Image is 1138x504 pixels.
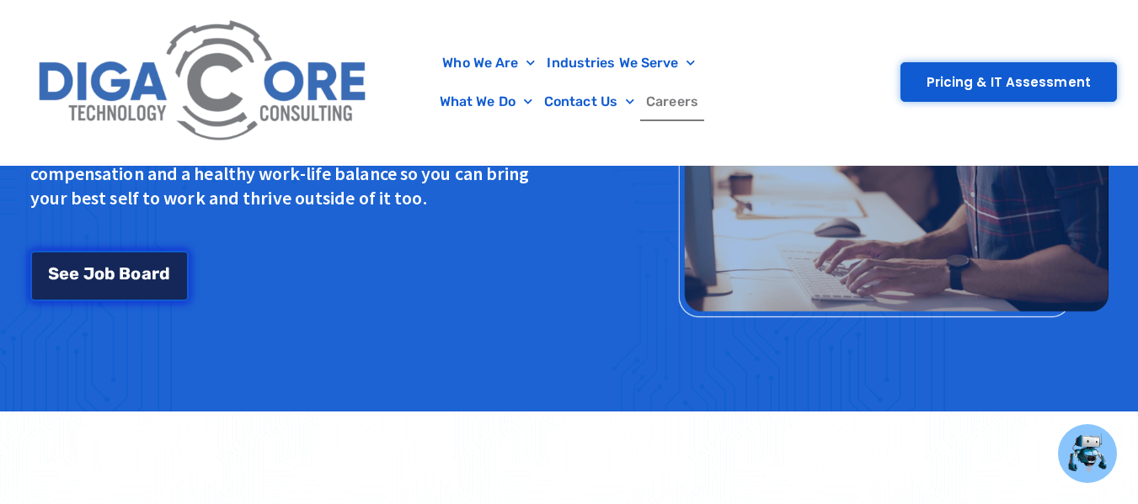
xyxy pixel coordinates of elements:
a: Industries We Serve [541,44,701,82]
a: See Job Board [30,251,189,301]
span: S [48,265,59,282]
a: What We Do [434,82,538,121]
span: b [104,265,115,282]
span: Pricing & IT Assessment [927,76,1091,88]
span: B [119,265,131,282]
span: o [94,265,104,282]
a: Who We Are [436,44,541,82]
span: r [152,265,159,282]
span: e [69,265,79,282]
span: o [131,265,141,282]
span: d [159,265,170,282]
img: Digacore Logo [29,8,378,157]
span: J [83,265,94,282]
span: a [142,265,152,282]
a: Careers [640,82,704,121]
a: Contact Us [538,82,640,121]
a: Pricing & IT Assessment [900,62,1117,102]
nav: Menu [387,44,752,121]
span: e [59,265,69,282]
